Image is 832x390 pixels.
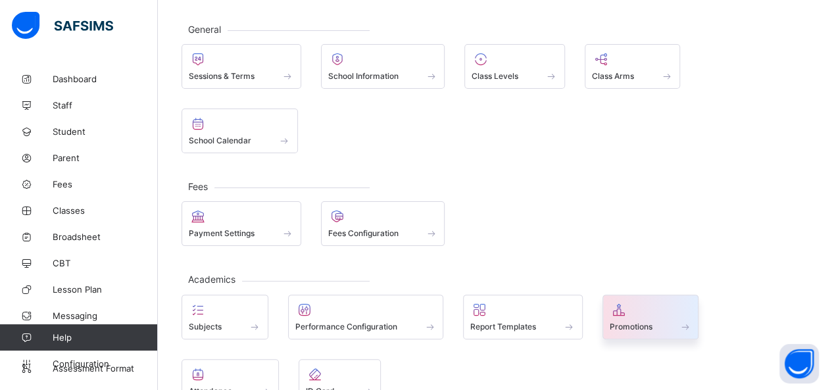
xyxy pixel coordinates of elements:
img: safsims [12,12,113,39]
span: School Information [328,71,399,81]
span: Student [53,126,158,137]
span: Classes [53,205,158,216]
span: Fees Configuration [328,228,399,238]
span: Class Arms [592,71,634,81]
div: School Information [321,44,445,89]
span: Parent [53,153,158,163]
span: Fees [182,181,214,192]
div: Promotions [602,295,699,339]
div: Report Templates [463,295,583,339]
button: Open asap [779,344,819,383]
span: Broadsheet [53,232,158,242]
div: Sessions & Terms [182,44,301,89]
span: Subjects [189,322,222,331]
span: Lesson Plan [53,284,158,295]
div: Subjects [182,295,268,339]
span: Class Levels [472,71,518,81]
div: Payment Settings [182,201,301,246]
span: Report Templates [470,322,536,331]
span: Fees [53,179,158,189]
span: School Calendar [189,135,251,145]
span: Sessions & Terms [189,71,255,81]
div: Fees Configuration [321,201,445,246]
span: Help [53,332,157,343]
div: Performance Configuration [288,295,444,339]
span: Messaging [53,310,158,321]
div: School Calendar [182,109,298,153]
span: CBT [53,258,158,268]
span: Payment Settings [189,228,255,238]
span: Staff [53,100,158,110]
div: Class Arms [585,44,681,89]
span: General [182,24,228,35]
span: Promotions [610,322,652,331]
span: Academics [182,274,242,285]
div: Class Levels [464,44,565,89]
span: Performance Configuration [295,322,397,331]
span: Configuration [53,358,157,369]
span: Dashboard [53,74,158,84]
